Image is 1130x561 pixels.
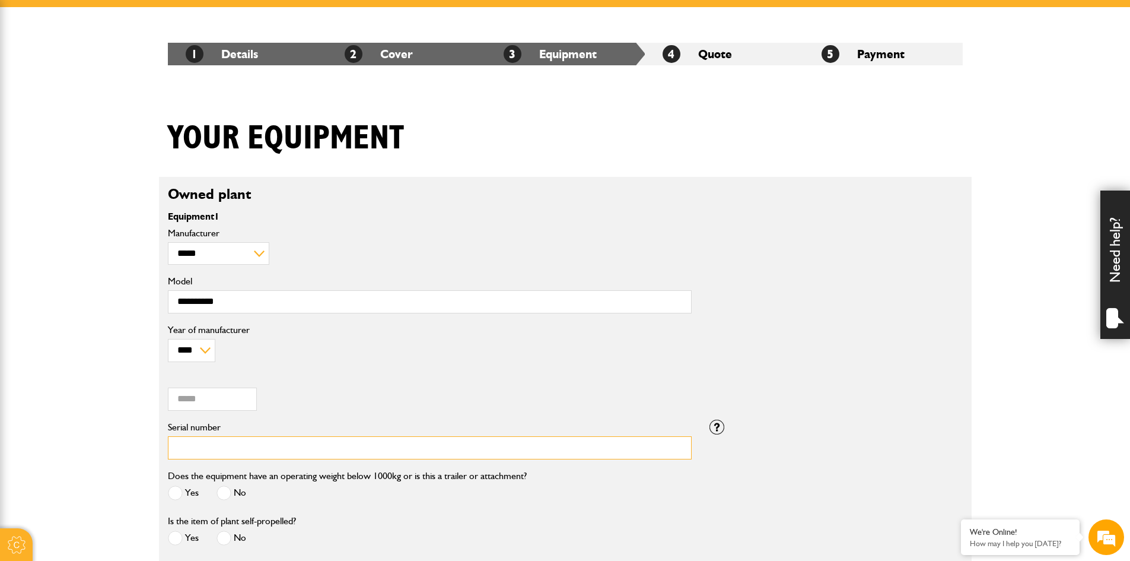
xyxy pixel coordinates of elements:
span: 5 [822,45,839,63]
a: 2Cover [345,47,413,61]
label: Manufacturer [168,229,692,238]
h2: Owned plant [168,186,963,203]
label: Yes [168,486,199,500]
label: Yes [168,531,199,546]
label: Serial number [168,423,692,432]
label: Does the equipment have an operating weight below 1000kg or is this a trailer or attachment? [168,471,527,481]
em: Start Chat [161,366,215,382]
li: Quote [645,43,804,65]
span: 4 [663,45,680,63]
li: Payment [804,43,963,65]
label: No [217,531,246,546]
h1: Your equipment [168,119,404,159]
input: Enter your last name [15,110,217,136]
div: Chat with us now [62,66,199,82]
span: 2 [345,45,362,63]
label: Is the item of plant self-propelled? [168,516,296,526]
span: 1 [214,211,219,222]
textarea: Type your message and hit 'Enter' [15,215,217,356]
input: Enter your phone number [15,180,217,206]
div: We're Online! [970,527,1071,537]
li: Equipment [486,43,645,65]
a: 1Details [186,47,258,61]
div: Minimize live chat window [195,6,223,34]
img: d_20077148190_company_1631870298795_20077148190 [20,66,50,83]
p: Equipment [168,212,692,221]
label: Year of manufacturer [168,325,692,335]
input: Enter your email address [15,145,217,171]
label: No [217,486,246,500]
div: Need help? [1100,191,1130,339]
span: 3 [504,45,521,63]
span: 1 [186,45,203,63]
label: Model [168,277,692,286]
p: How may I help you today? [970,539,1071,548]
